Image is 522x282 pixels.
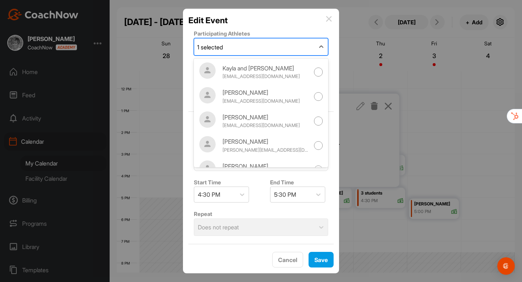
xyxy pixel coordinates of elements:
[197,43,223,52] div: 1 selected
[223,88,310,97] div: [PERSON_NAME]
[326,16,332,22] img: info
[223,113,310,122] div: [PERSON_NAME]
[223,137,310,146] div: [PERSON_NAME]
[194,179,221,186] label: Start Time
[274,190,296,199] div: 5:30 PM
[194,30,250,37] label: Participating Athletes
[223,64,310,73] div: Kayla and [PERSON_NAME]
[497,257,515,275] div: Open Intercom Messenger
[199,160,216,177] img: zMR65xoIaNJnYhBR8k16oAdA3Eiv8JMAAHKuhGeyN9KQAAAABJRU5ErkJggg==
[223,73,310,80] div: [EMAIL_ADDRESS][DOMAIN_NAME]
[270,179,294,186] label: End Time
[223,122,310,129] div: [EMAIL_ADDRESS][DOMAIN_NAME]
[223,162,310,171] div: [PERSON_NAME]
[309,252,334,267] button: Save
[198,190,220,199] div: 4:30 PM
[223,98,310,105] div: [EMAIL_ADDRESS][DOMAIN_NAME]
[194,211,212,217] label: Repeat
[199,62,216,79] img: zMR65xoIaNJnYhBR8k16oAdA3Eiv8JMAAHKuhGeyN9KQAAAABJRU5ErkJggg==
[278,256,297,263] span: Cancel
[223,147,310,154] div: [PERSON_NAME][EMAIL_ADDRESS][DOMAIN_NAME]
[272,252,303,267] button: Cancel
[199,87,216,103] img: zMR65xoIaNJnYhBR8k16oAdA3Eiv8JMAAHKuhGeyN9KQAAAABJRU5ErkJggg==
[199,136,216,152] img: zMR65xoIaNJnYhBR8k16oAdA3Eiv8JMAAHKuhGeyN9KQAAAABJRU5ErkJggg==
[194,58,328,66] div: + Invite New Athlete
[199,111,216,128] img: zMR65xoIaNJnYhBR8k16oAdA3Eiv8JMAAHKuhGeyN9KQAAAABJRU5ErkJggg==
[314,256,328,263] span: Save
[188,14,228,26] h2: Edit Event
